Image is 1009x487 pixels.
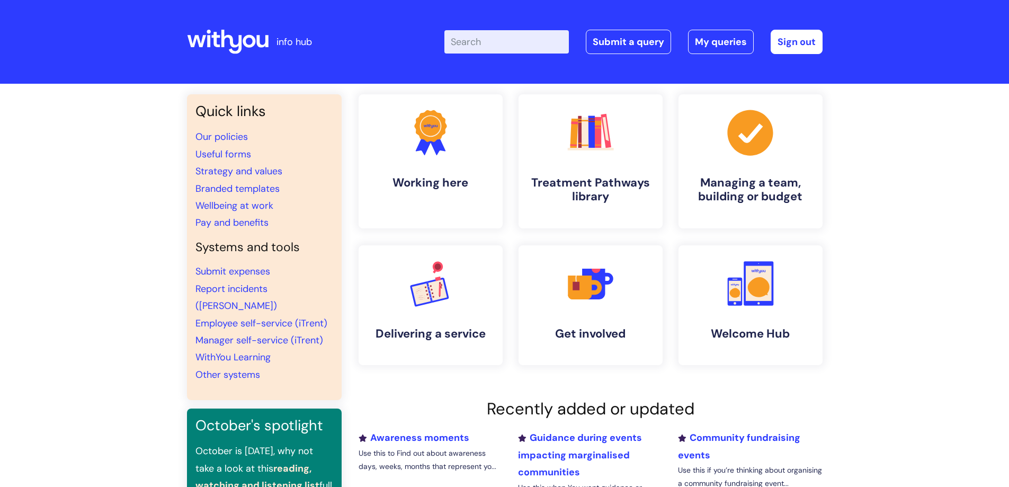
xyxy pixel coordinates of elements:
[678,94,823,228] a: Managing a team, building or budget
[195,240,333,255] h4: Systems and tools
[195,103,333,120] h3: Quick links
[519,245,663,365] a: Get involved
[195,199,273,212] a: Wellbeing at work
[367,176,494,190] h4: Working here
[359,399,823,419] h2: Recently added or updated
[527,176,654,204] h4: Treatment Pathways library
[195,216,269,229] a: Pay and benefits
[359,431,469,444] a: Awareness moments
[687,327,814,341] h4: Welcome Hub
[771,30,823,54] a: Sign out
[195,351,271,364] a: WithYou Learning
[678,431,800,461] a: Community fundraising events
[195,130,248,143] a: Our policies
[195,417,333,434] h3: October's spotlight
[195,165,282,178] a: Strategy and values
[518,431,642,479] a: Guidance during events impacting marginalised communities
[687,176,814,204] h4: Managing a team, building or budget
[195,182,280,195] a: Branded templates
[586,30,671,54] a: Submit a query
[527,327,654,341] h4: Get involved
[195,317,327,330] a: Employee self-service (iTrent)
[195,148,251,161] a: Useful forms
[678,245,823,365] a: Welcome Hub
[195,282,277,312] a: Report incidents ([PERSON_NAME])
[444,30,823,54] div: | -
[276,33,312,50] p: info hub
[444,30,569,54] input: Search
[359,245,503,365] a: Delivering a service
[195,368,260,381] a: Other systems
[195,334,323,347] a: Manager self-service (iTrent)
[688,30,754,54] a: My queries
[519,94,663,228] a: Treatment Pathways library
[367,327,494,341] h4: Delivering a service
[359,447,503,473] p: Use this to Find out about awareness days, weeks, months that represent yo...
[195,265,270,278] a: Submit expenses
[359,94,503,228] a: Working here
